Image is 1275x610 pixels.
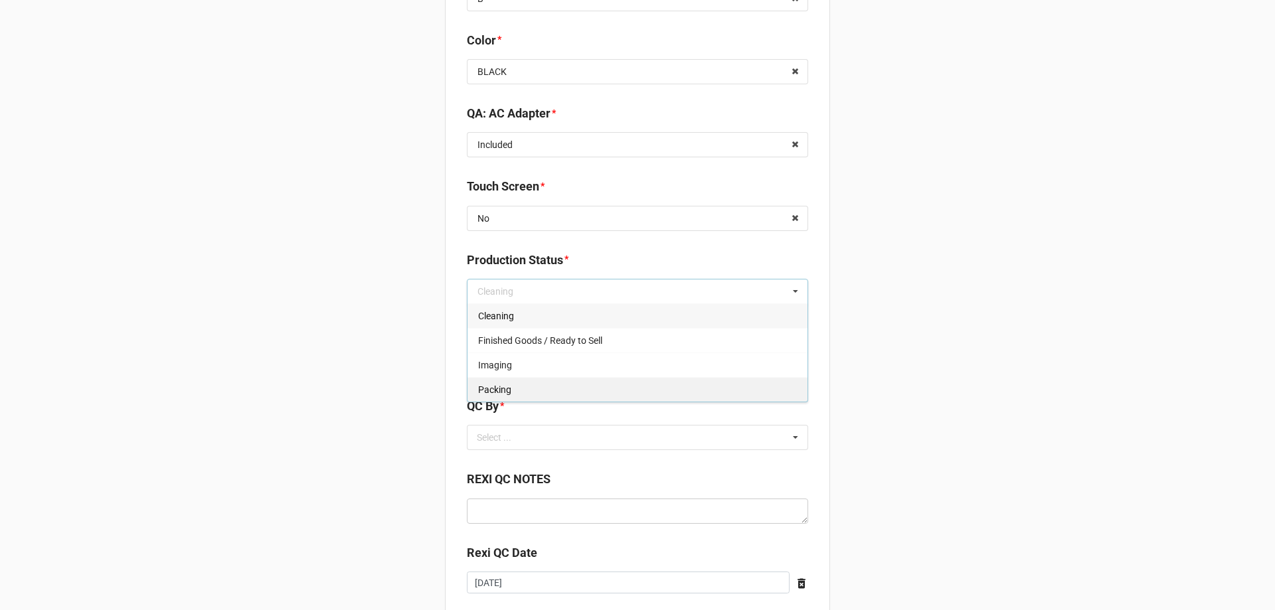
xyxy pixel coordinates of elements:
[478,311,514,321] span: Cleaning
[477,140,513,149] div: Included
[477,214,489,223] div: No
[467,470,551,489] label: REXI QC NOTES
[467,31,496,50] label: Color
[478,360,512,370] span: Imaging
[478,335,602,346] span: Finished Goods / Ready to Sell
[467,177,539,196] label: Touch Screen
[467,104,551,123] label: QA: AC Adapter
[478,384,511,395] span: Packing
[467,544,537,562] label: Rexi QC Date
[467,251,563,269] label: Production Status
[467,572,790,594] input: Date
[473,430,531,445] div: Select ...
[467,397,499,416] label: QC By
[477,67,507,76] div: BLACK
